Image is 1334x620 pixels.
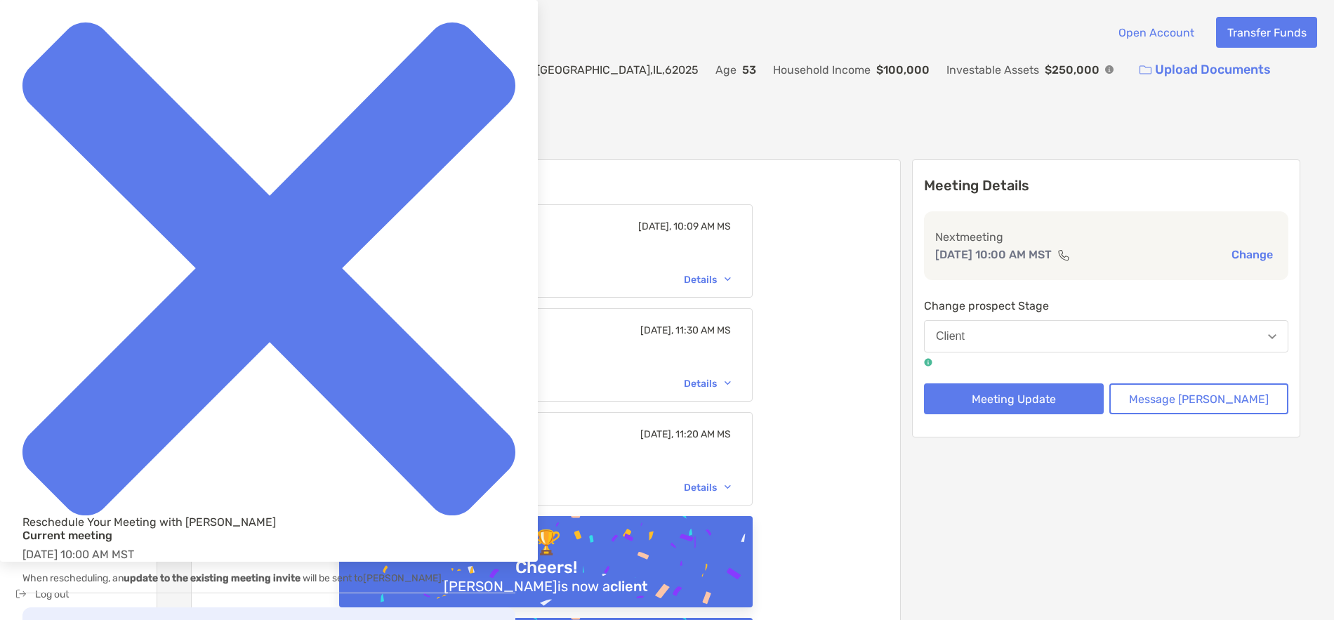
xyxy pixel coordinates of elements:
img: close modal icon [22,22,515,515]
div: [DATE] 10:00 AM MST [22,529,515,593]
b: update to the existing meeting invite [124,572,301,584]
p: When rescheduling, an will be sent to [PERSON_NAME] . [22,569,515,587]
div: Reschedule Your Meeting with [PERSON_NAME] [22,515,515,529]
h4: Current meeting [22,529,515,542]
